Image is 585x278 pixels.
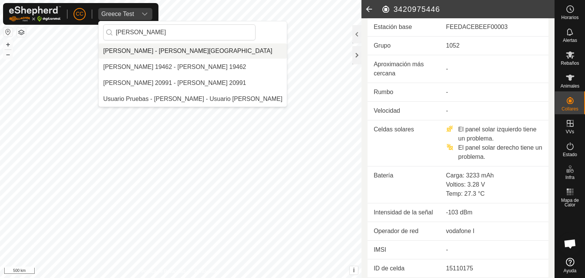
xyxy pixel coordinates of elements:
div: Greece Test [101,11,134,17]
div: [PERSON_NAME] 19462 - [PERSON_NAME] 19462 [103,62,246,72]
img: Logo Gallagher [9,6,61,22]
td: Aproximación más cercana [368,55,440,83]
div: El panel solar izquierdo tiene un problema. [446,125,542,143]
td: ID de celda [368,259,440,278]
div: [PERSON_NAME] - [PERSON_NAME][GEOGRAPHIC_DATA] [103,46,272,56]
td: Intensidad de la señal [368,203,440,222]
div: Usuario Pruebas - [PERSON_NAME] - Usuario [PERSON_NAME] [103,94,282,104]
div: Voltios: 3.28 V [446,180,542,189]
span: i [353,267,355,273]
span: CC [76,10,83,18]
td: -103 dBm [440,203,548,222]
span: Collares [561,107,578,111]
span: Greece Test [98,8,137,20]
td: - [440,101,548,120]
td: FEEDACEBEEF00003 [440,18,548,36]
span: Ayuda [564,268,577,273]
td: - [440,55,548,83]
td: 15110175 [440,259,548,278]
span: Mapa de Calor [557,198,583,207]
div: dropdown trigger [137,8,152,20]
td: vodafone I [440,222,548,240]
td: Grupo [368,36,440,55]
a: Política de Privacidad [141,268,185,275]
button: – [3,50,13,59]
h2: 3420975446 [381,5,555,14]
button: Restablecer Mapa [3,27,13,37]
div: [PERSON_NAME] 20991 - [PERSON_NAME] 20991 [103,78,246,88]
button: i [350,266,358,275]
button: Capas del Mapa [17,28,26,37]
li: GREGORIO HERNANDEZ BLAZQUEZ 19462 [99,59,287,75]
td: 1052 [440,36,548,55]
a: Contáctenos [195,268,220,275]
td: Operador de red [368,222,440,240]
li: GREGORIO MIGUEL GASPAR TORROBA 20991 [99,75,287,91]
button: + [3,40,13,49]
li: Usuario Pruebas - Gregorio Alarcia [99,91,287,107]
div: El panel solar derecho tiene un problema. [446,143,542,161]
td: Celdas solares [368,120,440,166]
span: Estado [563,152,577,157]
td: - [440,83,548,101]
input: Buscar por región, país, empresa o propiedad [103,24,256,40]
div: Carga: 3233 mAh [446,171,542,180]
td: Batería [368,166,440,203]
td: IMSI [368,240,440,259]
ul: Option List [99,43,287,107]
div: Chat abierto [559,232,582,255]
span: Animales [561,84,579,88]
td: Estación base [368,18,440,36]
span: Horarios [561,15,579,20]
div: Temp: 27.3 °C [446,189,542,198]
span: VVs [566,129,574,134]
span: Alertas [563,38,577,43]
a: Ayuda [555,255,585,276]
td: - [440,240,548,259]
td: Velocidad [368,101,440,120]
li: Alarcia Monja Farm [99,43,287,59]
span: Infra [565,175,574,180]
td: Rumbo [368,83,440,101]
span: Rebaños [561,61,579,66]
